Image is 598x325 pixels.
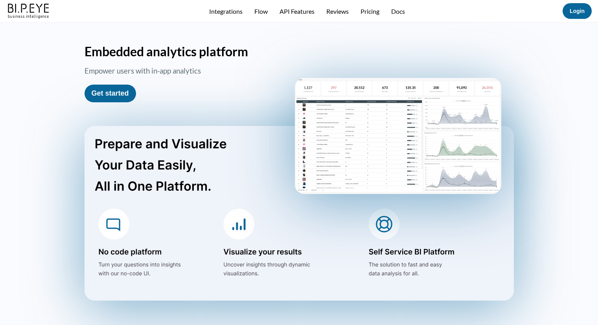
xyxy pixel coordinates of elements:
button: Login [563,3,592,19]
a: Integrations [209,7,243,15]
img: homePageScreen2.png [295,78,501,194]
h1: Embedded analytics platform [85,44,514,59]
a: Docs [391,7,405,15]
a: Pricing [361,7,379,15]
a: Reviews [326,7,349,15]
a: Get started [92,89,129,97]
a: Login [570,8,585,14]
a: Flow [254,7,268,15]
h3: Empower users with in-app analytics [85,66,291,78]
button: Get started [85,85,136,102]
img: bipeye-logo [6,2,52,19]
a: API Features [280,7,315,15]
